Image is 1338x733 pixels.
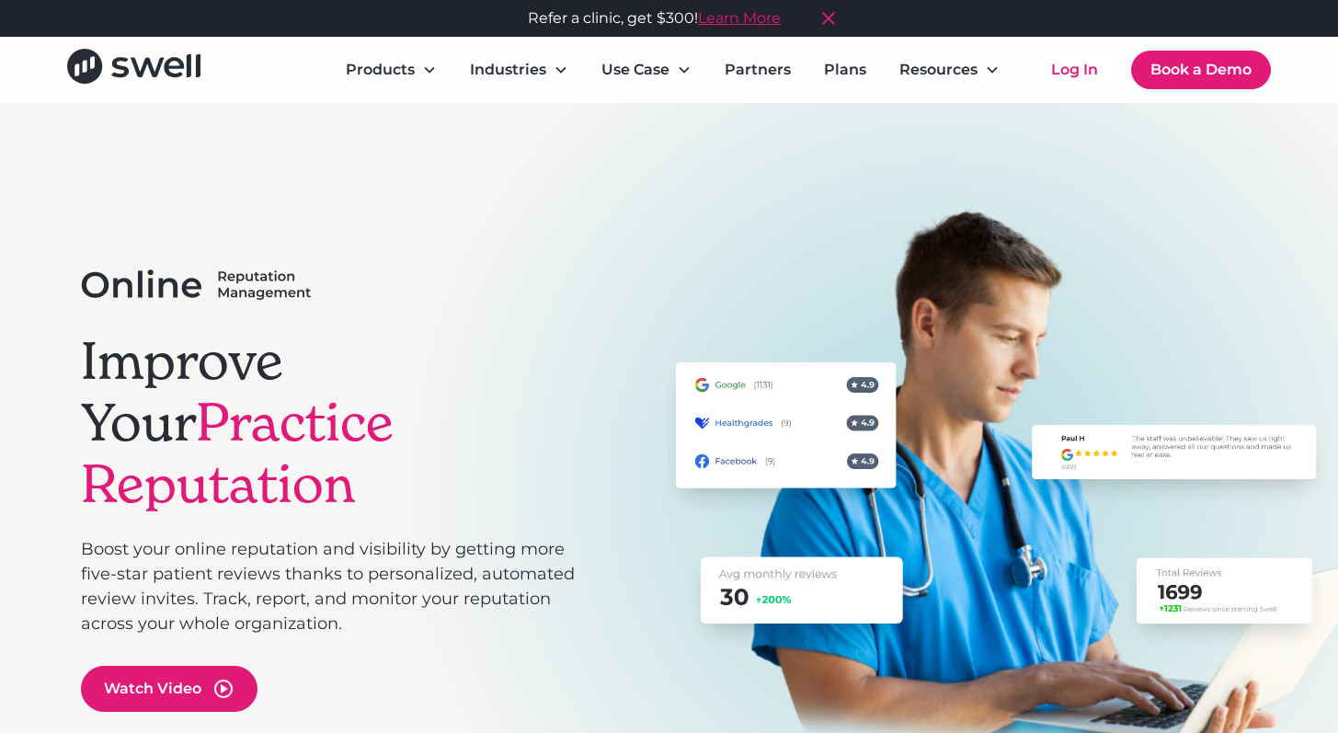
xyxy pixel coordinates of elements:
[601,59,669,81] div: Use Case
[81,390,394,517] span: Practice Reputation
[470,59,546,81] div: Industries
[81,330,576,516] h1: Improve Your
[809,52,881,88] a: Plans
[710,52,806,88] a: Partners
[899,59,978,81] div: Resources
[346,59,415,81] div: Products
[104,678,201,700] div: Watch Video
[698,9,781,27] a: Learn More
[81,666,257,712] a: Watch Video
[528,7,781,29] div: Refer a clinic, get $300!
[81,537,576,636] p: Boost your online reputation and visibility by getting more five-star patient reviews thanks to p...
[1033,52,1116,88] a: Log In
[1131,51,1271,89] a: Book a Demo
